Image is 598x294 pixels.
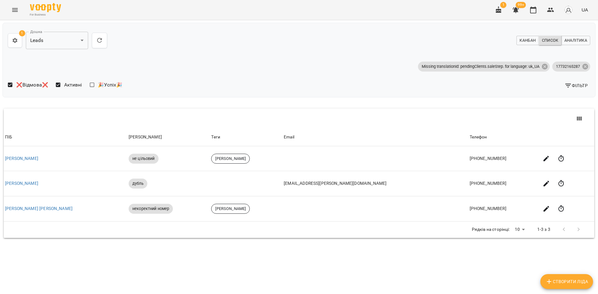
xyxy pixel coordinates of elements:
[129,154,159,164] div: не цільовий
[282,171,468,196] td: [EMAIL_ADDRESS][PERSON_NAME][DOMAIN_NAME]
[129,206,173,212] span: некоректний номер
[284,133,467,141] div: Email
[562,80,590,91] button: Фільтр
[537,226,550,233] p: 1-3 з 3
[418,62,550,72] div: Missing translationId: pendingClients.saleStep. for language: uk_UA
[572,111,587,126] button: View Columns
[564,37,587,44] span: Аналітика
[5,133,126,141] div: ПІБ
[30,3,61,12] img: Voopty Logo
[539,36,562,45] button: Список
[468,196,538,222] td: [PHONE_NUMBER]
[564,82,588,89] span: Фільтр
[564,6,573,14] img: avatar_s.png
[4,109,594,128] div: Table Toolbar
[516,36,539,45] button: Канбан
[468,171,538,196] td: [PHONE_NUMBER]
[500,2,506,8] span: 1
[64,81,82,89] span: Активні
[26,32,88,49] div: Leads
[542,37,558,44] span: Список
[98,81,122,89] span: 🎉Успіх🎉
[540,274,593,289] button: Створити Ліда
[5,181,38,186] a: [PERSON_NAME]
[211,156,249,161] span: [PERSON_NAME]
[7,2,22,17] button: Menu
[579,4,591,16] button: UA
[211,206,249,212] span: [PERSON_NAME]
[129,204,173,214] div: некоректний номер
[16,81,48,89] span: ❌Відмова❌
[129,133,209,141] div: [PERSON_NAME]
[552,62,590,72] div: 17732165287
[211,133,281,141] div: Теги
[581,7,588,13] span: UA
[512,225,527,234] div: 10
[418,64,543,69] span: Missing translationId: pendingClients.saleStep. for language: uk_UA
[472,226,510,233] p: Рядків на сторінці:
[545,278,588,285] span: Створити Ліда
[470,133,536,141] div: Телефон
[552,64,584,69] span: 17732165287
[516,2,526,8] span: 99+
[129,156,159,161] span: не цільовий
[5,206,73,211] a: [PERSON_NAME] [PERSON_NAME]
[520,37,536,44] span: Канбан
[129,179,147,189] div: дубль
[129,181,147,186] span: дубль
[561,36,590,45] button: Аналітика
[5,156,38,161] a: [PERSON_NAME]
[468,146,538,171] td: [PHONE_NUMBER]
[30,13,61,17] span: For Business
[19,30,25,36] span: 1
